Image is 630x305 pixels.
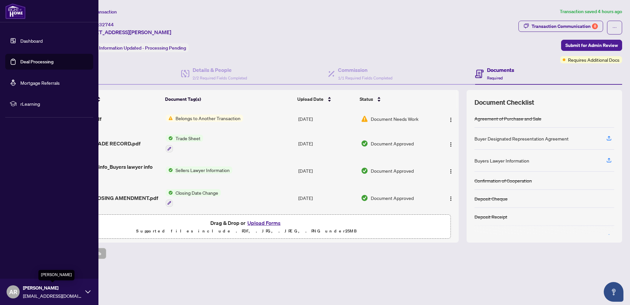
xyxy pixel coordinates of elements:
[81,43,189,52] div: Status:
[338,76,392,80] span: 1/1 Required Fields Completed
[210,219,283,227] span: Drag & Drop or
[81,28,171,36] span: [STREET_ADDRESS][PERSON_NAME]
[20,100,89,107] span: rLearning
[487,76,503,80] span: Required
[166,115,173,122] img: Status Icon
[166,166,173,174] img: Status Icon
[296,158,358,184] td: [DATE]
[474,195,508,202] div: Deposit Cheque
[561,40,622,51] button: Submit for Admin Review
[357,90,435,108] th: Status
[448,142,453,147] img: Logo
[99,45,186,51] span: Information Updated - Processing Pending
[474,115,541,122] div: Agreement of Purchase and Sale
[446,138,456,149] button: Logo
[64,140,140,147] span: BARRHILL TRADE RECORD.pdf
[448,196,453,201] img: Logo
[173,115,243,122] span: Belongs to Another Transaction
[446,165,456,176] button: Logo
[448,117,453,122] img: Logo
[361,167,368,174] img: Document Status
[360,96,373,103] span: Status
[338,66,392,74] h4: Commission
[64,163,160,179] span: Sellers lawyer info_Buyers lawyer info request.pdf
[5,3,26,19] img: logo
[295,90,357,108] th: Upload Date
[487,66,514,74] h4: Documents
[371,140,414,147] span: Document Approved
[9,287,17,296] span: AR
[565,40,618,51] span: Submit for Admin Review
[82,9,117,15] span: View Transaction
[296,184,358,212] td: [DATE]
[297,96,324,103] span: Upload Date
[166,135,203,152] button: Status IconTrade Sheet
[446,114,456,124] button: Logo
[604,282,623,302] button: Open asap
[612,25,617,30] span: ellipsis
[99,22,114,28] span: 32744
[173,135,203,142] span: Trade Sheet
[42,215,451,239] span: Drag & Drop orUpload FormsSupported files include .PDF, .JPG, .JPEG, .PNG under25MB
[592,23,598,29] div: 8
[166,166,232,174] button: Status IconSellers Lawyer Information
[532,21,598,32] div: Transaction Communication
[166,135,173,142] img: Status Icon
[568,56,619,63] span: Requires Additional Docs
[166,189,173,196] img: Status Icon
[20,59,53,65] a: Deal Processing
[474,157,529,164] div: Buyers Lawyer Information
[371,194,414,202] span: Document Approved
[23,284,82,292] span: [PERSON_NAME]
[162,90,295,108] th: Document Tag(s)
[518,21,603,32] button: Transaction Communication8
[474,213,507,220] div: Deposit Receipt
[371,115,418,122] span: Document Needs Work
[62,90,162,108] th: (9) File Name
[361,140,368,147] img: Document Status
[361,194,368,202] img: Document Status
[20,38,43,44] a: Dashboard
[46,227,447,235] p: Supported files include .PDF, .JPG, .JPEG, .PNG under 25 MB
[296,108,358,129] td: [DATE]
[245,219,283,227] button: Upload Forms
[173,189,221,196] span: Closing Date Change
[371,167,414,174] span: Document Approved
[474,177,532,184] div: Confirmation of Cooperation
[166,189,221,207] button: Status IconClosing Date Change
[296,129,358,158] td: [DATE]
[560,8,622,15] article: Transaction saved 4 hours ago
[23,292,82,299] span: [EMAIL_ADDRESS][DOMAIN_NAME]
[193,66,247,74] h4: Details & People
[361,115,368,122] img: Document Status
[474,135,569,142] div: Buyer Designated Representation Agreement
[20,80,60,86] a: Mortgage Referrals
[446,193,456,203] button: Logo
[448,169,453,174] img: Logo
[193,76,247,80] span: 2/2 Required Fields Completed
[474,98,534,107] span: Document Checklist
[173,166,232,174] span: Sellers Lawyer Information
[64,194,158,202] span: BARRHILL CLOSING AMENDMENT.pdf
[166,115,243,122] button: Status IconBelongs to Another Transaction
